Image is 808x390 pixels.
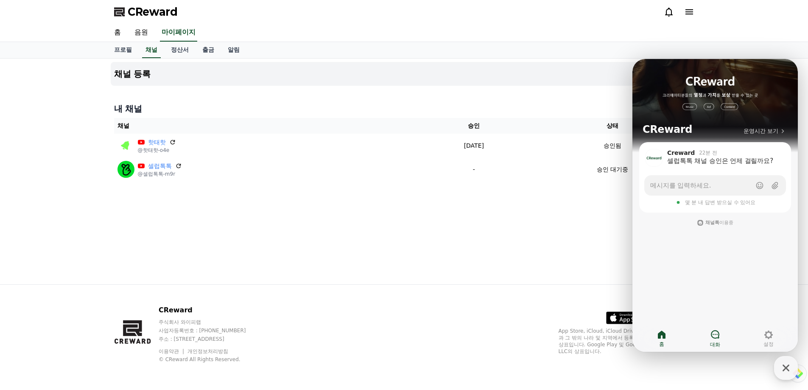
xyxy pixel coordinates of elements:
[114,103,694,115] h4: 내 채널
[142,42,161,58] a: 채널
[114,69,151,79] h4: 채널 등록
[159,348,185,354] a: 이용약관
[159,305,262,315] p: CReward
[107,42,139,58] a: 프로필
[114,5,178,19] a: CReward
[187,348,228,354] a: 개인정보처리방침
[117,137,134,154] img: 핫태핫
[417,118,531,134] th: 승인
[128,24,155,42] a: 음원
[148,162,172,171] a: 셀럽톡톡
[420,165,528,174] p: -
[138,147,176,154] p: @핫태핫-o4e
[159,327,262,334] p: 사업자등록번호 : [PHONE_NUMBER]
[164,42,196,58] a: 정산서
[159,356,262,363] p: © CReward All Rights Reserved.
[420,141,528,150] p: [DATE]
[604,141,621,150] p: 승인됨
[128,5,178,19] span: CReward
[160,24,197,42] a: 마이페이지
[559,328,694,355] p: App Store, iCloud, iCloud Drive 및 iTunes Store는 미국과 그 밖의 나라 및 지역에서 등록된 Apple Inc.의 서비스 상표입니다. Goo...
[632,59,798,352] iframe: Channel chat
[159,319,262,325] p: 주식회사 와이피랩
[107,24,128,42] a: 홈
[597,165,628,174] p: 승인 대기중
[221,42,246,58] a: 알림
[148,138,166,147] a: 핫태핫
[138,171,182,177] p: @셀럽톡톡-m9r
[117,161,134,178] img: 셀럽톡톡
[196,42,221,58] a: 출금
[531,118,694,134] th: 상태
[114,118,417,134] th: 채널
[111,62,698,86] button: 채널 등록
[159,336,262,342] p: 주소 : [STREET_ADDRESS]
